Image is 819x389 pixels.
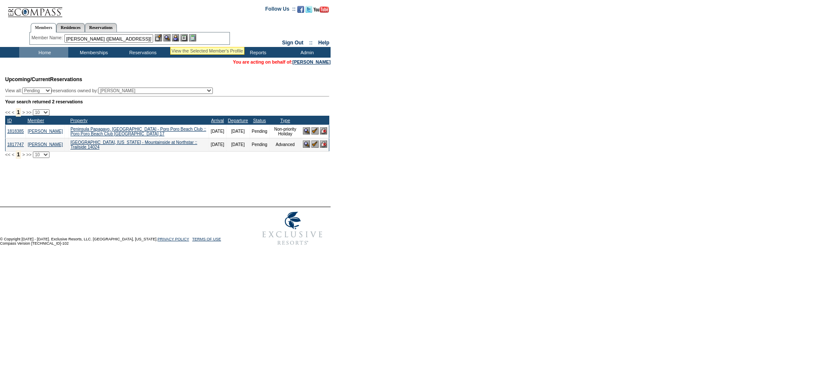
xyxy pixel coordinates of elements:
td: Memberships [68,47,117,58]
a: Member [27,118,44,123]
a: Members [31,23,57,32]
a: ID [7,118,12,123]
td: Follow Us :: [265,5,296,15]
font: You are acting on behalf of: [233,59,331,64]
span: Upcoming/Current [5,76,50,82]
img: Exclusive Resorts [254,207,331,250]
img: b_edit.gif [155,34,162,41]
a: Property [70,118,87,123]
a: [PERSON_NAME] [28,142,63,147]
td: Non-priority Holiday [269,125,301,138]
a: Type [280,118,290,123]
div: Member Name: [32,34,64,41]
span: < [12,152,14,157]
td: Reservations [117,47,166,58]
span: << [5,152,10,157]
td: Reports [232,47,282,58]
span: Reservations [5,76,82,82]
td: Vacation Collection [166,47,232,58]
td: Pending [250,125,269,138]
a: TERMS OF USE [192,237,221,241]
a: PRIVACY POLICY [157,237,189,241]
span: >> [26,152,31,157]
img: View [163,34,171,41]
img: Impersonate [172,34,179,41]
a: 1818385 [7,129,24,134]
a: 1817747 [7,142,24,147]
td: [DATE] [209,125,226,138]
td: Advanced [269,138,301,151]
a: Help [318,40,329,46]
img: View Reservation [303,127,310,135]
span: >> [26,110,31,115]
span: > [22,152,25,157]
td: [DATE] [226,138,250,151]
a: Sign Out [282,40,303,46]
img: Subscribe to our YouTube Channel [314,6,329,13]
a: Departure [228,118,248,123]
a: Subscribe to our YouTube Channel [314,9,329,14]
a: Reservations [85,23,117,32]
a: [PERSON_NAME] [28,129,63,134]
img: b_calculator.gif [189,34,196,41]
span: << [5,110,10,115]
td: [DATE] [226,125,250,138]
td: Admin [282,47,331,58]
img: Reservations [180,34,188,41]
a: Residences [56,23,85,32]
td: [DATE] [209,138,226,151]
img: Cancel Reservation [320,140,327,148]
a: Peninsula Papagayo, [GEOGRAPHIC_DATA] - Poro Poro Beach Club :: Poro Poro Beach Club [GEOGRAPHIC_... [70,127,206,136]
a: [GEOGRAPHIC_DATA], [US_STATE] - Mountainside at Northstar :: Trailside 14024 [70,140,197,149]
span: 1 [16,150,21,159]
span: 1 [16,108,21,117]
a: Follow us on Twitter [305,9,312,14]
img: Cancel Reservation [320,127,327,135]
td: Pending [250,138,269,151]
div: View the Selected Member's Profile [171,48,243,53]
div: Your search returned 2 reservations [5,99,329,104]
img: Become our fan on Facebook [297,6,304,13]
span: > [22,110,25,115]
a: Status [253,118,266,123]
a: Become our fan on Facebook [297,9,304,14]
div: View all: reservations owned by: [5,88,217,94]
a: [PERSON_NAME] [293,59,331,64]
span: :: [309,40,313,46]
img: Confirm Reservation [311,127,319,135]
a: Arrival [211,118,224,123]
img: Follow us on Twitter [305,6,312,13]
td: Home [19,47,68,58]
img: View Reservation [303,140,310,148]
span: < [12,110,14,115]
img: Confirm Reservation [311,140,319,148]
